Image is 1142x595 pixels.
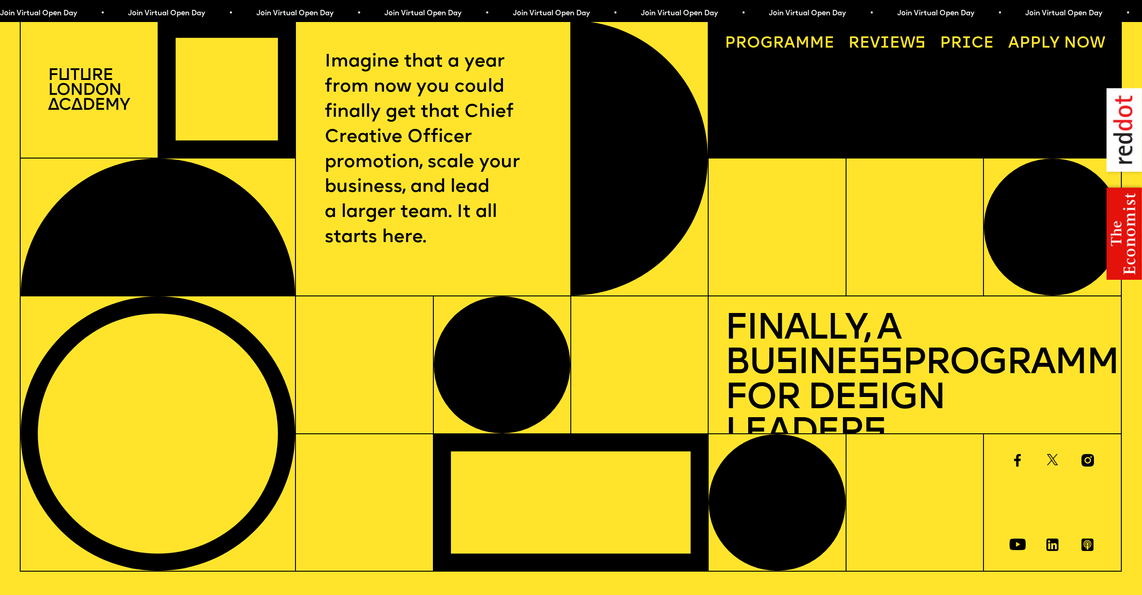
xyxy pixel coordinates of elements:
span: • [1126,10,1130,17]
span: ss [857,346,902,382]
span: a [784,36,795,52]
a: Programme [717,29,842,60]
span: • [869,10,873,17]
p: Imagine that a year from now you could finally get that Chief Creative Officer promotion, scale y... [325,49,542,251]
span: • [357,10,361,17]
span: • [741,10,745,17]
span: • [613,10,617,17]
span: s [863,415,886,452]
span: • [998,10,1002,17]
a: Price [932,29,1001,60]
h1: Finally, a Bu ine Programme for De ign Leader [725,312,1105,451]
span: • [229,10,233,17]
span: • [485,10,489,17]
span: • [101,10,105,17]
span: A [1008,36,1019,52]
span: s [775,346,798,382]
a: Apply now [1000,29,1113,60]
a: Reviews [841,29,934,60]
span: s [856,381,879,417]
